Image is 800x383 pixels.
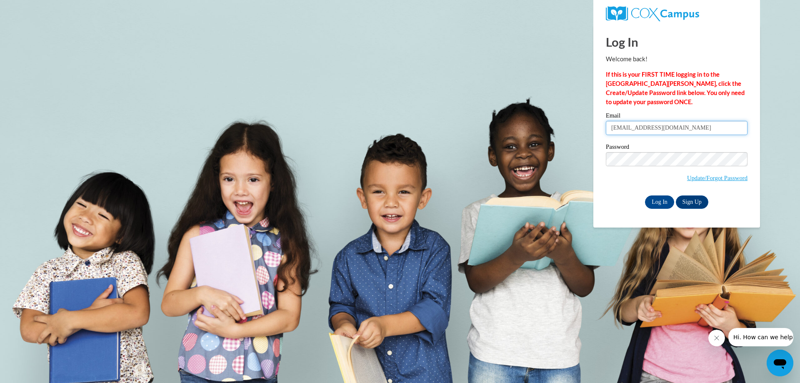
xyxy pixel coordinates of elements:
p: Welcome back! [606,55,747,64]
iframe: Button to launch messaging window [767,350,793,376]
label: Email [606,113,747,121]
img: COX Campus [606,6,699,21]
a: Update/Forgot Password [687,175,747,181]
h1: Log In [606,33,747,50]
a: COX Campus [606,6,747,21]
strong: If this is your FIRST TIME logging in to the [GEOGRAPHIC_DATA][PERSON_NAME], click the Create/Upd... [606,71,745,105]
iframe: Close message [708,330,725,346]
input: Log In [645,195,674,209]
a: Sign Up [676,195,708,209]
iframe: Message from company [728,328,793,346]
span: Hi. How can we help? [5,6,67,13]
label: Password [606,144,747,152]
